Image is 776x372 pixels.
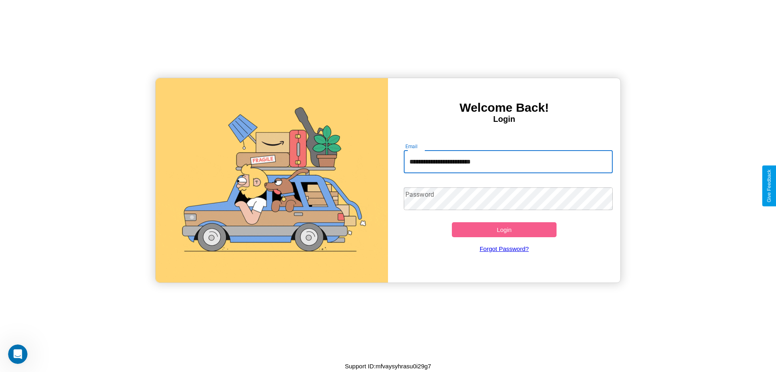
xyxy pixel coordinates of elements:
[345,361,431,372] p: Support ID: mfvaysyhrasu0i29g7
[388,101,620,115] h3: Welcome Back!
[388,115,620,124] h4: Login
[8,344,27,364] iframe: Intercom live chat
[452,222,557,237] button: Login
[405,143,418,150] label: Email
[766,170,772,202] div: Give Feedback
[156,78,388,283] img: gif
[400,237,609,260] a: Forgot Password?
